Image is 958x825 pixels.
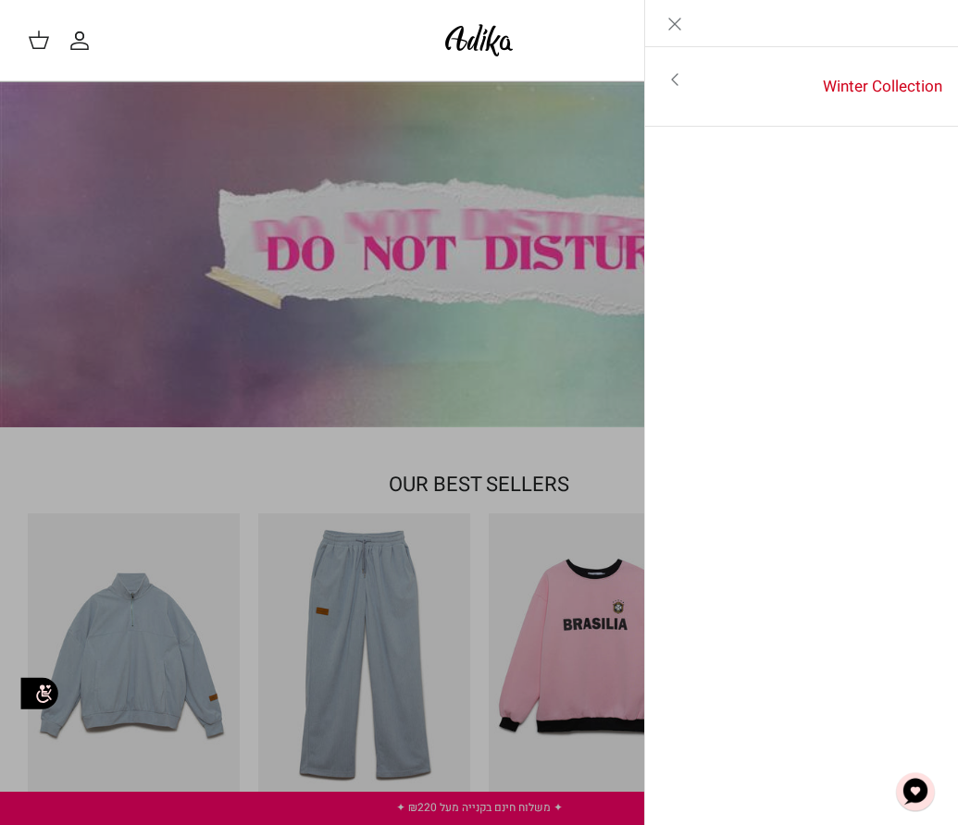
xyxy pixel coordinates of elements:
[14,668,65,719] img: accessibility_icon02.svg
[440,18,518,62] img: Adika IL
[888,764,943,819] button: צ'אט
[68,30,98,52] a: החשבון שלי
